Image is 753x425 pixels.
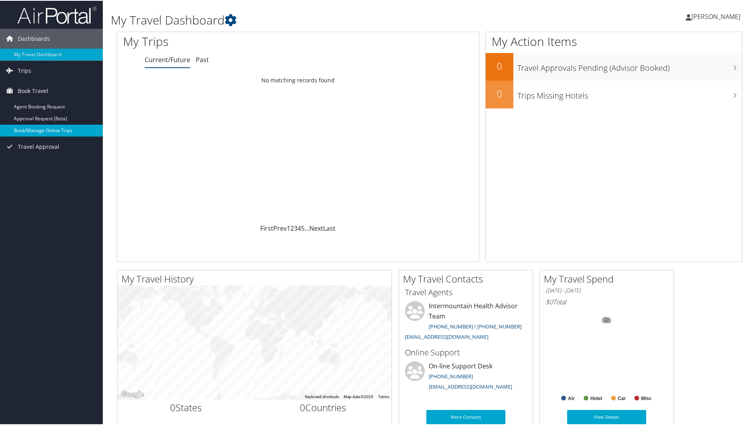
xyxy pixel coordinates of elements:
a: More Contacts [426,409,505,423]
a: Terms (opens in new tab) [378,394,389,398]
span: [PERSON_NAME] [691,11,740,20]
h2: My Travel History [121,271,392,285]
a: First [260,223,273,232]
a: [PHONE_NUMBER] / [PHONE_NUMBER] [429,322,522,329]
text: Car [618,395,626,400]
a: 0Travel Approvals Pending (Advisor Booked) [486,52,742,80]
h2: 0 [486,86,513,100]
h3: Travel Approvals Pending (Advisor Booked) [517,58,742,73]
h2: States [123,400,249,414]
text: Hotel [590,395,602,400]
h1: My Trips [123,32,322,49]
h3: Travel Agents [405,286,527,297]
h3: Trips Missing Hotels [517,85,742,101]
a: View Details [567,409,646,423]
h2: My Travel Spend [544,271,674,285]
a: Past [196,55,209,63]
span: Dashboards [18,28,50,48]
a: Last [323,223,335,232]
a: Next [309,223,323,232]
a: 3 [294,223,297,232]
a: [PERSON_NAME] [686,4,748,28]
h2: 0 [486,59,513,72]
h1: My Action Items [486,32,742,49]
span: Book Travel [18,80,48,100]
h2: My Travel Contacts [403,271,533,285]
img: Google [119,389,146,399]
h2: Countries [261,400,386,414]
a: 5 [301,223,305,232]
h6: Total [546,297,668,305]
a: 0Trips Missing Hotels [486,80,742,108]
button: Keyboard shortcuts [305,393,339,399]
text: Air [568,395,575,400]
span: $0 [546,297,553,305]
li: On-line Support Desk [401,360,531,393]
h6: [DATE] - [DATE] [546,286,668,294]
a: Prev [273,223,287,232]
h3: Online Support [405,346,527,357]
span: 0 [300,400,305,413]
a: [EMAIL_ADDRESS][DOMAIN_NAME] [405,332,488,340]
span: … [305,223,309,232]
h1: My Travel Dashboard [111,11,536,28]
li: Intermountain Health Advisor Team [401,300,531,343]
span: 0 [170,400,176,413]
a: 1 [287,223,290,232]
td: No matching records found [117,72,479,87]
span: Map data ©2025 [344,394,373,398]
a: Open this area in Google Maps (opens a new window) [119,389,146,399]
tspan: 0% [604,317,610,322]
a: 4 [297,223,301,232]
a: [PHONE_NUMBER] [429,372,473,379]
a: Current/Future [145,55,190,63]
span: Travel Approval [18,136,59,156]
text: Misc [641,395,652,400]
a: [EMAIL_ADDRESS][DOMAIN_NAME] [429,382,512,389]
span: Trips [18,60,31,80]
img: airportal-logo.png [17,5,96,24]
a: 2 [290,223,294,232]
